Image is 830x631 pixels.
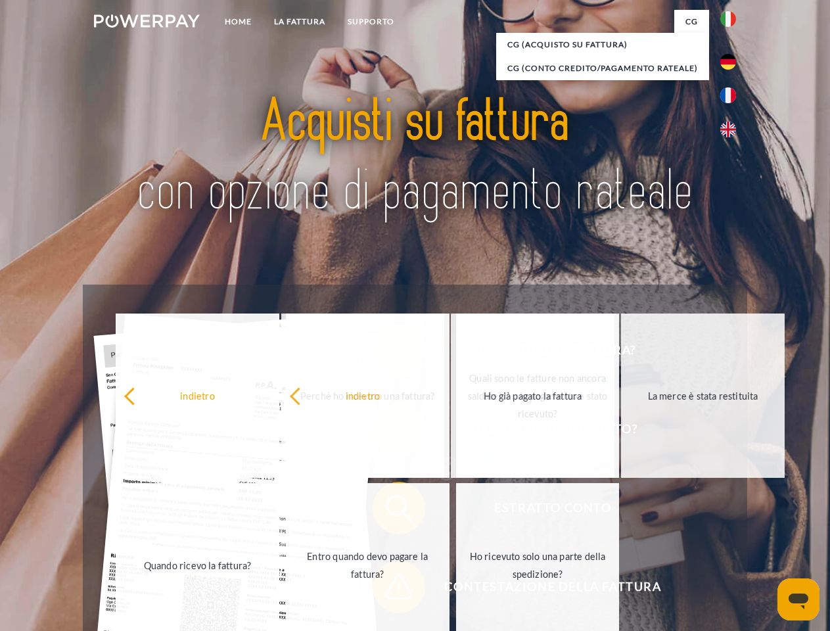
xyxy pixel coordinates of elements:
div: Quando ricevo la fattura? [124,556,271,574]
img: title-powerpay_it.svg [126,63,704,252]
img: de [720,54,736,70]
iframe: Pulsante per aprire la finestra di messaggistica [777,578,819,620]
div: La merce è stata restituita [629,386,777,404]
a: CG (Conto Credito/Pagamento rateale) [496,57,709,80]
img: fr [720,87,736,103]
img: it [720,11,736,27]
img: en [720,122,736,137]
a: Home [214,10,263,34]
a: LA FATTURA [263,10,336,34]
a: CG (Acquisto su fattura) [496,33,709,57]
div: indietro [289,386,437,404]
div: indietro [124,386,271,404]
div: Entro quando devo pagare la fattura? [294,548,442,583]
a: Supporto [336,10,405,34]
div: Ho già pagato la fattura [459,386,607,404]
img: logo-powerpay-white.svg [94,14,200,28]
a: CG [674,10,709,34]
div: Ho ricevuto solo una parte della spedizione? [464,548,612,583]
